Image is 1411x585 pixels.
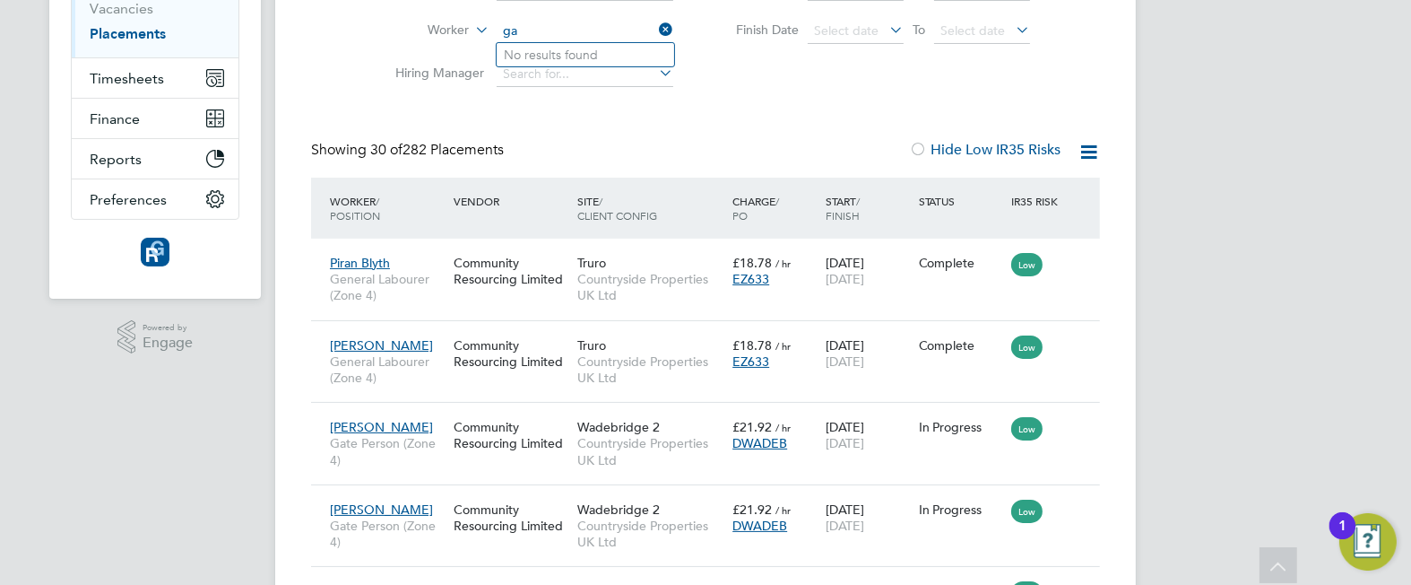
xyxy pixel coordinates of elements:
[449,246,573,296] div: Community Resourcing Limited
[71,238,239,266] a: Go to home page
[72,179,238,219] button: Preferences
[577,337,606,354] span: Truro
[330,194,380,223] span: / Position
[330,419,433,435] span: [PERSON_NAME]
[577,502,660,518] span: Wadebridge 2
[1011,336,1043,359] span: Low
[821,410,914,460] div: [DATE]
[914,185,1008,217] div: Status
[718,22,799,38] label: Finish Date
[325,492,1100,507] a: [PERSON_NAME]Gate Person (Zone 4)Community Resourcing LimitedWadebridge 2Countryside Properties U...
[330,435,445,467] span: Gate Person (Zone 4)
[449,185,573,217] div: Vendor
[497,62,673,87] input: Search for...
[330,518,445,550] span: Gate Person (Zone 4)
[775,257,791,270] span: / hr
[821,185,914,231] div: Start
[330,271,445,303] span: General Labourer (Zone 4)
[909,141,1060,159] label: Hide Low IR35 Risks
[1338,526,1346,549] div: 1
[143,336,193,351] span: Engage
[821,328,914,379] div: [DATE]
[90,70,164,87] span: Timesheets
[732,354,769,370] span: EZ633
[919,255,1003,271] div: Complete
[577,419,660,435] span: Wadebridge 2
[497,19,673,44] input: Search for...
[732,255,772,271] span: £18.78
[826,435,864,451] span: [DATE]
[577,435,723,467] span: Countryside Properties UK Ltd
[919,502,1003,518] div: In Progress
[732,435,787,451] span: DWADEB
[90,191,167,208] span: Preferences
[90,25,166,42] a: Placements
[577,255,606,271] span: Truro
[370,141,403,159] span: 30 of
[1007,185,1069,217] div: IR35 Risk
[325,245,1100,260] a: Piran BlythGeneral Labourer (Zone 4)Community Resourcing LimitedTruroCountryside Properties UK Lt...
[577,518,723,550] span: Countryside Properties UK Ltd
[728,185,821,231] div: Charge
[775,339,791,353] span: / hr
[325,185,449,231] div: Worker
[907,18,931,41] span: To
[381,65,484,81] label: Hiring Manager
[732,194,779,223] span: / PO
[330,255,390,271] span: Piran Blyth
[940,22,1005,39] span: Select date
[497,43,674,66] li: No results found
[72,58,238,98] button: Timesheets
[826,271,864,287] span: [DATE]
[72,99,238,138] button: Finance
[775,503,791,517] span: / hr
[821,493,914,543] div: [DATE]
[577,194,657,223] span: / Client Config
[117,320,194,354] a: Powered byEngage
[449,328,573,379] div: Community Resourcing Limited
[1011,500,1043,523] span: Low
[1011,417,1043,441] span: Low
[330,337,433,354] span: [PERSON_NAME]
[325,327,1100,343] a: [PERSON_NAME]General Labourer (Zone 4)Community Resourcing LimitedTruroCountryside Properties UK ...
[821,246,914,296] div: [DATE]
[366,22,469,39] label: Worker
[90,110,140,127] span: Finance
[919,337,1003,354] div: Complete
[143,320,193,336] span: Powered by
[1339,513,1397,571] button: Open Resource Center, 1 new notification
[1011,253,1043,276] span: Low
[449,410,573,460] div: Community Resourcing Limited
[330,354,445,386] span: General Labourer (Zone 4)
[732,419,772,435] span: £21.92
[325,409,1100,424] a: [PERSON_NAME]Gate Person (Zone 4)Community Resourcing LimitedWadebridge 2Countryside Properties U...
[573,185,728,231] div: Site
[732,518,787,534] span: DWADEB
[732,337,772,354] span: £18.78
[577,271,723,303] span: Countryside Properties UK Ltd
[775,421,791,434] span: / hr
[732,502,772,518] span: £21.92
[732,271,769,287] span: EZ633
[311,141,507,160] div: Showing
[826,518,864,534] span: [DATE]
[814,22,879,39] span: Select date
[370,141,504,159] span: 282 Placements
[72,139,238,179] button: Reports
[919,419,1003,435] div: In Progress
[826,194,860,223] span: / Finish
[577,354,723,386] span: Countryside Properties UK Ltd
[449,493,573,543] div: Community Resourcing Limited
[141,238,169,266] img: resourcinggroup-logo-retina.png
[330,502,433,518] span: [PERSON_NAME]
[826,354,864,370] span: [DATE]
[90,151,142,168] span: Reports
